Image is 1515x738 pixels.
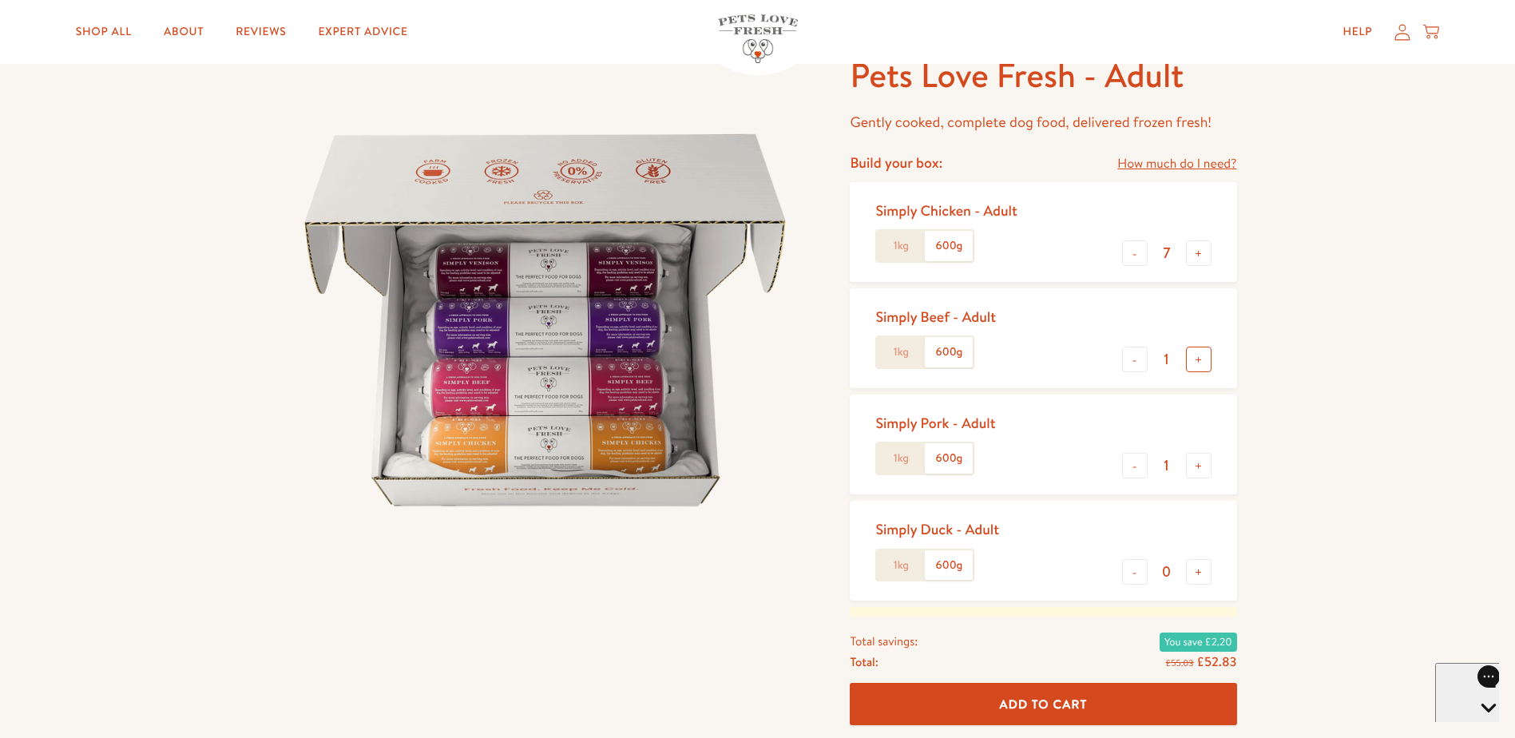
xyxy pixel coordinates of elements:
[1160,633,1236,652] span: You save £2.20
[1186,559,1212,585] button: +
[306,16,421,48] a: Expert Advice
[877,443,925,474] label: 1kg
[1196,653,1236,671] span: £52.83
[877,550,925,581] label: 1kg
[1330,16,1385,48] a: Help
[1122,240,1148,266] button: -
[1166,657,1194,669] s: £55.03
[925,337,973,367] label: 600g
[925,231,973,261] label: 600g
[850,652,878,673] span: Total:
[1186,240,1212,266] button: +
[1122,559,1148,585] button: -
[1435,663,1499,722] iframe: Gorgias live chat messenger
[718,14,798,63] img: Pets Love Fresh
[875,201,1017,220] div: Simply Chicken - Adult
[1000,696,1088,712] span: Add To Cart
[1122,347,1148,372] button: -
[850,153,942,172] h4: Build your box:
[877,337,925,367] label: 1kg
[925,550,973,581] label: 600g
[850,684,1236,726] button: Add To Cart
[925,443,973,474] label: 600g
[850,54,1236,97] h1: Pets Love Fresh - Adult
[875,414,995,432] div: Simply Pork - Adult
[850,631,918,652] span: Total savings:
[1117,153,1236,175] a: How much do I need?
[850,110,1236,135] p: Gently cooked, complete dog food, delivered frozen fresh!
[279,54,812,587] img: Pets Love Fresh - Adult
[877,231,925,261] label: 1kg
[850,607,1236,639] div: You've saved 4%, Add more to get 10% off
[63,16,145,48] a: Shop All
[875,307,996,326] div: Simply Beef - Adult
[1122,453,1148,478] button: -
[875,520,999,538] div: Simply Duck - Adult
[1186,347,1212,372] button: +
[151,16,216,48] a: About
[1186,453,1212,478] button: +
[223,16,299,48] a: Reviews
